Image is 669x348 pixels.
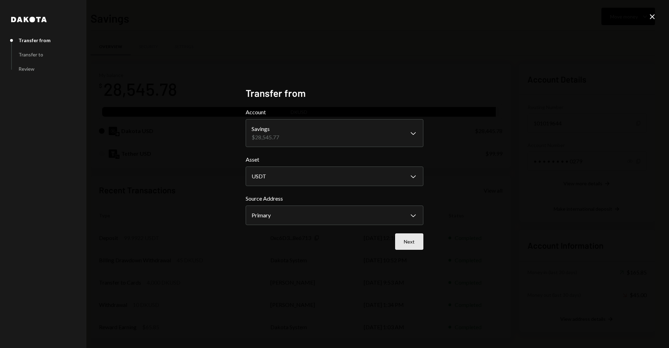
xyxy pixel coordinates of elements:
div: Transfer to [18,52,43,57]
div: Transfer from [18,37,51,43]
label: Source Address [246,194,423,203]
button: Source Address [246,206,423,225]
h2: Transfer from [246,86,423,100]
button: Account [246,119,423,147]
button: Next [395,233,423,250]
button: Asset [246,167,423,186]
div: Review [18,66,34,72]
label: Asset [246,155,423,164]
label: Account [246,108,423,116]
